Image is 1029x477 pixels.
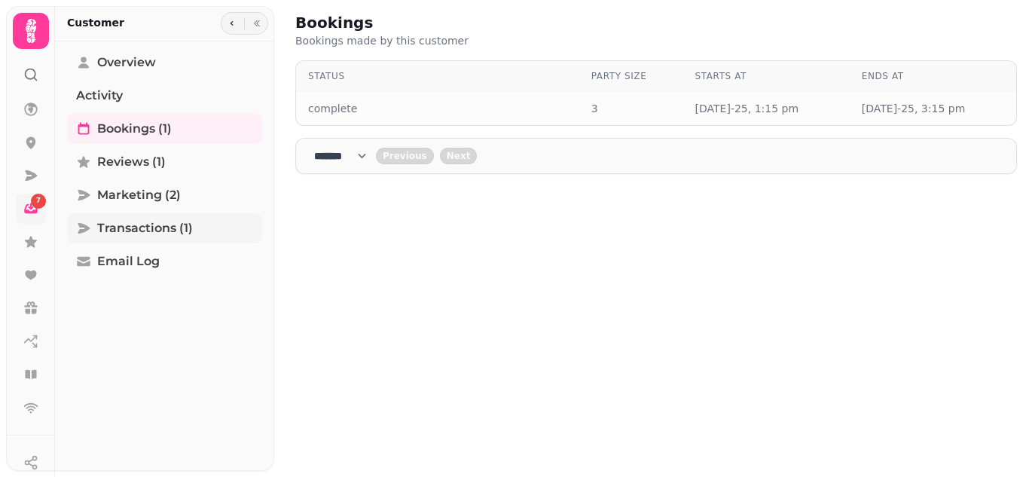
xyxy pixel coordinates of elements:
[67,15,124,30] h2: Customer
[591,101,671,116] div: 3
[97,54,156,72] span: Overview
[16,194,46,224] a: 7
[97,252,160,271] span: Email Log
[862,101,1004,116] div: [DATE]-25, 3:15 pm
[591,70,671,82] div: Party size
[295,12,585,33] h2: Bookings
[76,87,123,105] span: Activity
[295,138,1017,174] nav: Pagination
[383,151,427,161] span: Previous
[97,120,172,138] span: Bookings (1)
[440,148,478,164] button: next
[308,70,567,82] div: Status
[97,153,166,171] span: Reviews (1)
[36,196,41,206] span: 7
[97,219,193,237] span: Transactions (1)
[447,151,471,161] span: Next
[67,114,262,144] a: Bookings (1)
[376,148,434,164] button: back
[695,70,838,82] div: Starts at
[695,101,838,116] div: [DATE]-25, 1:15 pm
[67,81,262,111] a: Activity
[295,33,681,48] p: Bookings made by this customer
[67,147,262,177] a: Reviews (1)
[862,70,1004,82] div: Ends at
[67,246,262,277] a: Email Log
[67,180,262,210] a: Marketing (2)
[67,47,262,78] a: Overview
[97,186,181,204] span: Marketing (2)
[67,213,262,243] a: Transactions (1)
[308,101,567,116] div: complete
